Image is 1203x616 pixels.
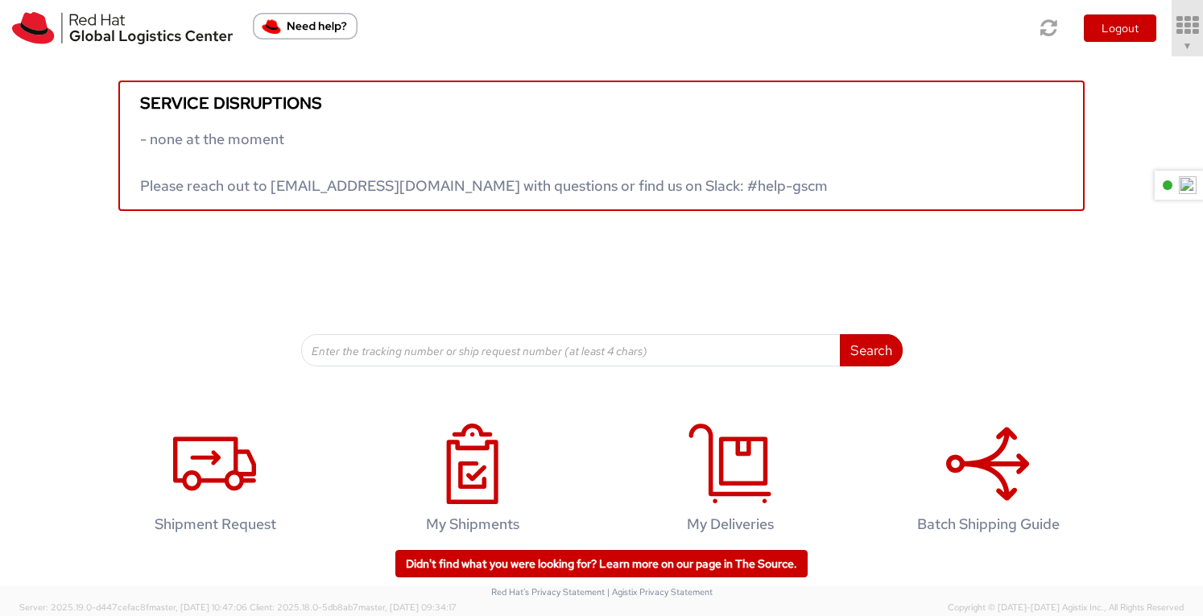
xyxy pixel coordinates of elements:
span: ▼ [1183,39,1193,52]
span: - none at the moment Please reach out to [EMAIL_ADDRESS][DOMAIN_NAME] with questions or find us o... [140,130,828,195]
a: Batch Shipping Guide [867,407,1109,557]
a: | Agistix Privacy Statement [607,586,713,597]
h4: Batch Shipping Guide [884,516,1092,532]
h4: Shipment Request [111,516,319,532]
h5: Service disruptions [140,94,1063,112]
input: Enter the tracking number or ship request number (at least 4 chars) [301,334,841,366]
a: Service disruptions - none at the moment Please reach out to [EMAIL_ADDRESS][DOMAIN_NAME] with qu... [118,81,1085,211]
button: Logout [1084,14,1156,42]
a: Red Hat's Privacy Statement [491,586,605,597]
a: My Deliveries [610,407,851,557]
h4: My Shipments [369,516,577,532]
span: master, [DATE] 10:47:06 [149,602,247,613]
span: Copyright © [DATE]-[DATE] Agistix Inc., All Rights Reserved [948,602,1184,614]
img: rh-logistics-00dfa346123c4ec078e1.svg [12,12,233,44]
span: Server: 2025.19.0-d447cefac8f [19,602,247,613]
span: Client: 2025.18.0-5db8ab7 [250,602,457,613]
h4: My Deliveries [626,516,834,532]
a: Didn't find what you were looking for? Learn more on our page in The Source. [395,550,808,577]
button: Need help? [253,13,358,39]
a: Shipment Request [94,407,336,557]
button: Search [840,334,903,366]
span: master, [DATE] 09:34:17 [358,602,457,613]
a: My Shipments [352,407,593,557]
